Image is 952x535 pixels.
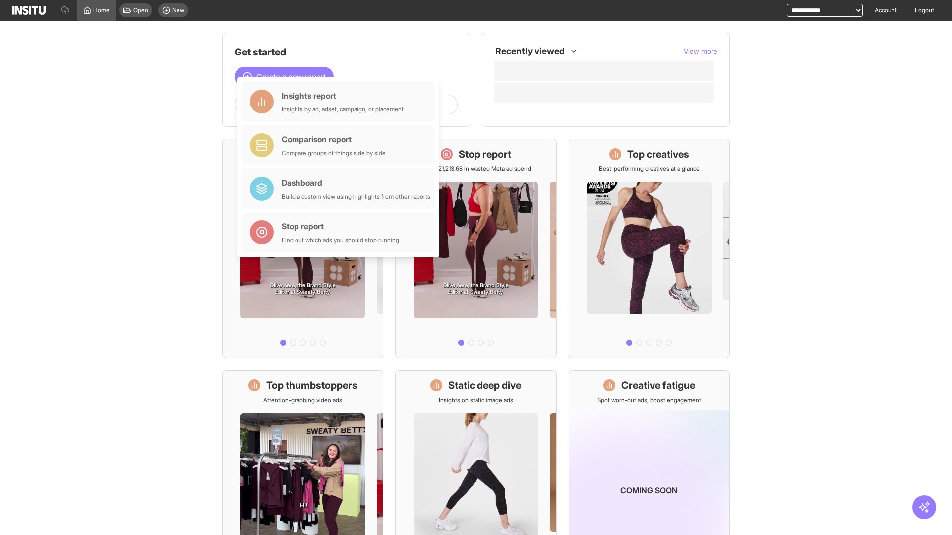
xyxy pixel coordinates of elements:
[263,396,342,404] p: Attention-grabbing video ads
[599,165,700,173] p: Best-performing creatives at a glance
[282,149,386,157] div: Compare groups of things side by side
[282,193,430,201] div: Build a custom view using highlights from other reports
[439,396,513,404] p: Insights on static image ads
[459,147,511,161] h1: Stop report
[172,6,184,14] span: New
[684,46,717,56] button: View more
[448,378,521,392] h1: Static deep dive
[282,236,399,244] div: Find out which ads you should stop running
[684,47,717,55] span: View more
[282,220,399,232] div: Stop report
[93,6,110,14] span: Home
[256,71,326,83] span: Create a new report
[420,165,531,173] p: Save £21,213.68 in wasted Meta ad spend
[395,139,556,358] a: Stop reportSave £21,213.68 in wasted Meta ad spend
[282,90,404,102] div: Insights report
[569,139,730,358] a: Top creativesBest-performing creatives at a glance
[627,147,689,161] h1: Top creatives
[133,6,148,14] span: Open
[222,139,383,358] a: What's live nowSee all active ads instantly
[12,6,46,15] img: Logo
[282,177,430,189] div: Dashboard
[235,45,458,59] h1: Get started
[266,378,357,392] h1: Top thumbstoppers
[282,106,404,113] div: Insights by ad, adset, campaign, or placement
[235,67,334,87] button: Create a new report
[282,133,386,145] div: Comparison report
